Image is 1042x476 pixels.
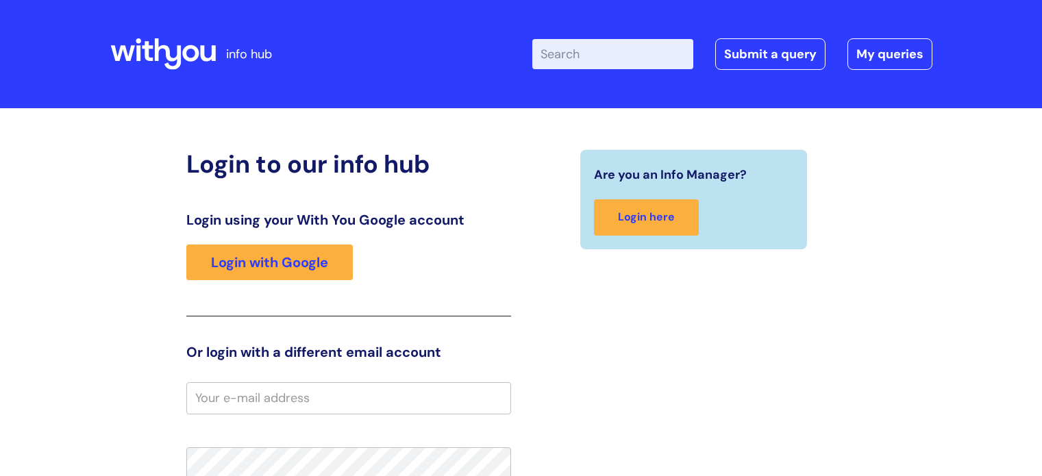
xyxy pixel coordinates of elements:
[847,38,932,70] a: My queries
[594,164,747,186] span: Are you an Info Manager?
[186,212,511,228] h3: Login using your With You Google account
[186,382,511,414] input: Your e-mail address
[532,39,693,69] input: Search
[226,43,272,65] p: info hub
[186,149,511,179] h2: Login to our info hub
[186,344,511,360] h3: Or login with a different email account
[594,199,699,236] a: Login here
[715,38,826,70] a: Submit a query
[186,245,353,280] a: Login with Google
